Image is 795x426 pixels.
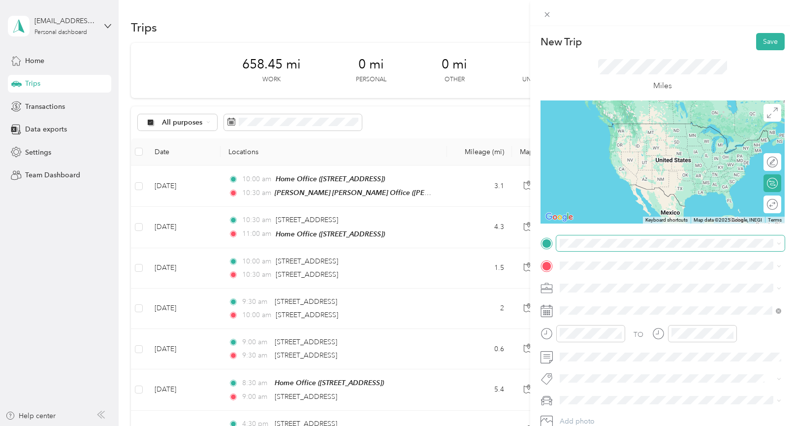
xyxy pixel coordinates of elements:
button: Keyboard shortcuts [645,217,688,224]
button: Save [756,33,785,50]
a: Terms (opens in new tab) [768,217,782,223]
div: TO [634,329,643,340]
p: New Trip [541,35,582,49]
img: Google [543,211,575,224]
p: Miles [653,80,672,92]
a: Open this area in Google Maps (opens a new window) [543,211,575,224]
iframe: Everlance-gr Chat Button Frame [740,371,795,426]
span: Map data ©2025 Google, INEGI [694,217,762,223]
